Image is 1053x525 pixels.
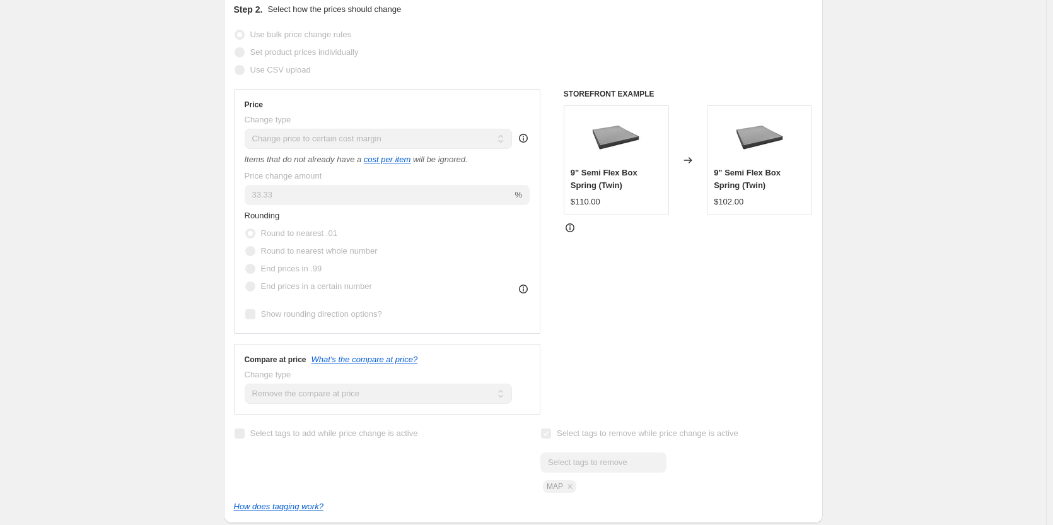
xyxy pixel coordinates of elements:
span: Set product prices individually [250,47,359,57]
input: Select tags to remove [540,452,666,473]
h3: Price [245,100,263,110]
div: help [517,132,530,145]
span: Round to nearest .01 [261,228,337,238]
i: will be ignored. [413,155,468,164]
i: Items that do not already have a [245,155,362,164]
p: Select how the prices should change [267,3,401,16]
span: Change type [245,370,291,379]
div: $102.00 [714,196,743,208]
span: Price change amount [245,171,322,180]
span: Use CSV upload [250,65,311,74]
span: End prices in .99 [261,264,322,273]
span: 9" Semi Flex Box Spring (Twin) [714,168,781,190]
img: prod_1790987912_80x.jpg [735,112,785,163]
span: % [515,190,522,199]
span: 9" Semi Flex Box Spring (Twin) [571,168,637,190]
button: What's the compare at price? [311,355,418,364]
h3: Compare at price [245,355,306,365]
span: Rounding [245,211,280,220]
a: cost per item [364,155,410,164]
span: End prices in a certain number [261,281,372,291]
input: 50 [245,185,513,205]
img: prod_1790987912_80x.jpg [591,112,641,163]
span: Select tags to add while price change is active [250,428,418,438]
span: Show rounding direction options? [261,309,382,319]
div: $110.00 [571,196,600,208]
span: Round to nearest whole number [261,246,378,256]
a: How does tagging work? [234,502,323,511]
span: Select tags to remove while price change is active [557,428,738,438]
span: Use bulk price change rules [250,30,351,39]
h2: Step 2. [234,3,263,16]
h6: STOREFRONT EXAMPLE [564,89,813,99]
span: Change type [245,115,291,124]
